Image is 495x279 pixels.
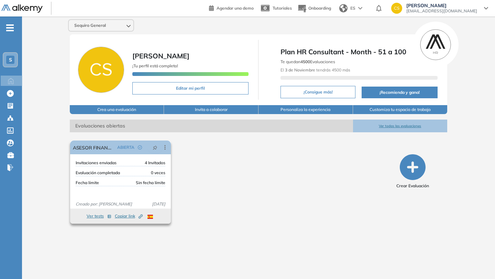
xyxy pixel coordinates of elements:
[406,3,477,8] span: [PERSON_NAME]
[339,4,348,12] img: world
[147,142,163,153] button: pushpin
[358,7,362,10] img: arrow
[350,5,355,11] span: ES
[300,59,310,64] b: 4500
[396,183,429,189] span: Crear Evaluación
[164,105,258,114] button: Invita a colaborar
[132,82,249,94] button: Editar mi perfil
[6,27,14,29] i: -
[406,8,477,14] span: [EMAIL_ADDRESS][DOMAIN_NAME]
[273,5,292,11] span: Tutoriales
[371,199,495,279] iframe: Chat Widget
[285,67,315,72] b: 3 de Noviembre
[147,215,153,219] img: ESP
[371,199,495,279] div: Widget de chat
[9,57,12,63] span: S
[70,120,353,132] span: Evaluaciones abiertas
[1,4,43,13] img: Logo
[78,47,124,93] img: Foto de perfil
[297,1,331,16] button: Onboarding
[396,154,429,189] button: Crear Evaluación
[280,59,335,64] span: Te quedan Evaluaciones
[362,87,438,98] button: ¡Recomienda y gana!
[76,170,120,176] span: Evaluación completada
[117,144,134,150] span: ABIERTA
[353,105,448,114] button: Customiza tu espacio de trabajo
[280,86,355,98] button: ¡Consigue más!
[308,5,331,11] span: Onboarding
[132,52,189,60] span: [PERSON_NAME]
[353,120,448,132] button: Ver todas las evaluaciones
[145,160,165,166] span: 4 Invitados
[76,180,99,186] span: Fecha límite
[73,141,114,154] a: ASESOR FINANCIERO
[115,213,143,219] span: Copiar link
[76,160,117,166] span: Invitaciones enviadas
[70,105,164,114] button: Crea una evaluación
[258,105,353,114] button: Personaliza la experiencia
[132,63,178,68] span: ¡Tu perfil está completo!
[115,212,143,220] button: Copiar link
[209,3,254,12] a: Agendar una demo
[138,145,142,149] span: check-circle
[153,145,157,150] span: pushpin
[217,5,254,11] span: Agendar una demo
[87,212,111,220] button: Ver tests
[151,170,165,176] span: 0 veces
[136,180,165,186] span: Sin fecha límite
[280,47,438,57] span: Plan HR Consultant - Month - 51 a 100
[280,67,350,72] span: El tendrás 4500 más
[149,201,168,207] span: [DATE]
[73,201,135,207] span: Creado por: [PERSON_NAME]
[74,23,106,28] span: Sequiro General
